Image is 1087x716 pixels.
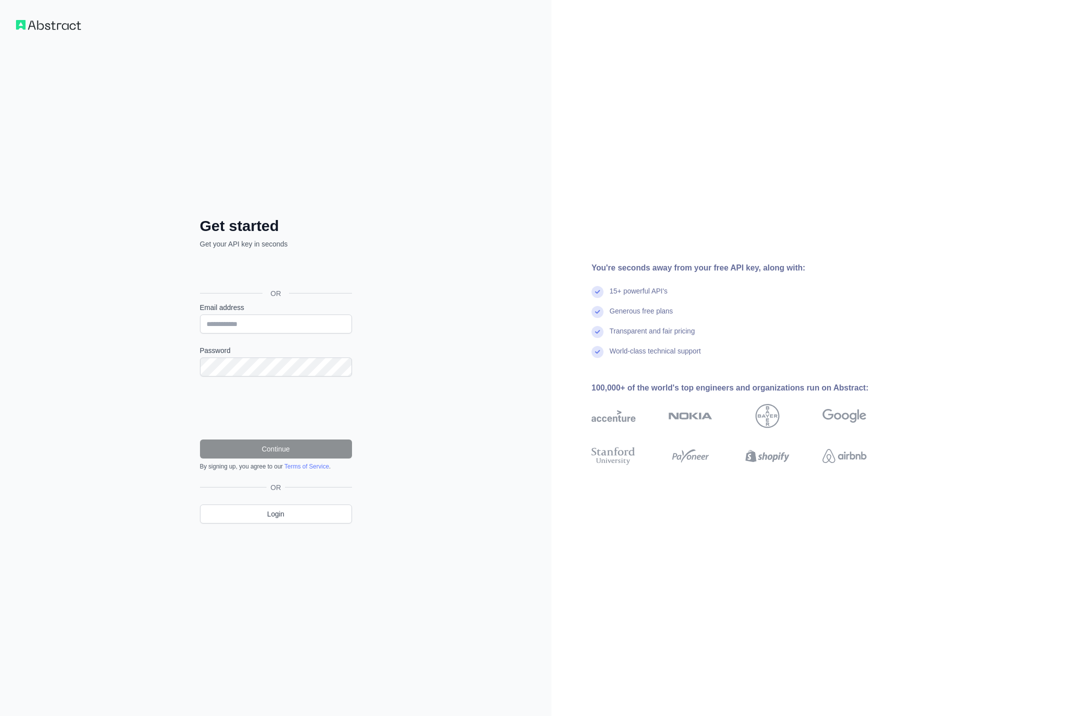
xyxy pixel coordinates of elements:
[668,445,712,467] img: payoneer
[591,382,898,394] div: 100,000+ of the world's top engineers and organizations run on Abstract:
[668,404,712,428] img: nokia
[591,404,635,428] img: accenture
[200,504,352,523] a: Login
[822,445,866,467] img: airbnb
[591,346,603,358] img: check mark
[200,439,352,458] button: Continue
[591,445,635,467] img: stanford university
[591,286,603,298] img: check mark
[745,445,789,467] img: shopify
[591,262,898,274] div: You're seconds away from your free API key, along with:
[591,326,603,338] img: check mark
[200,462,352,470] div: By signing up, you agree to our .
[284,463,329,470] a: Terms of Service
[262,288,289,298] span: OR
[266,482,285,492] span: OR
[609,326,695,346] div: Transparent and fair pricing
[609,306,673,326] div: Generous free plans
[200,302,352,312] label: Email address
[200,217,352,235] h2: Get started
[755,404,779,428] img: bayer
[16,20,81,30] img: Workflow
[195,260,355,282] iframe: Sign in with Google Button
[200,388,352,427] iframe: reCAPTCHA
[609,346,701,366] div: World-class technical support
[200,345,352,355] label: Password
[200,239,352,249] p: Get your API key in seconds
[822,404,866,428] img: google
[609,286,667,306] div: 15+ powerful API's
[591,306,603,318] img: check mark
